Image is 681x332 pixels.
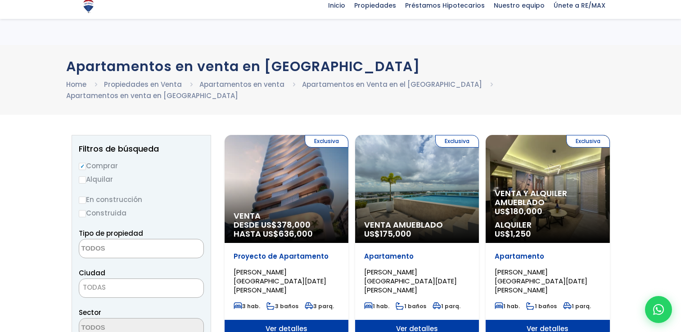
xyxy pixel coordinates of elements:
span: US$ [495,206,542,217]
span: 1 baños [396,302,426,310]
h1: Apartamentos en venta en [GEOGRAPHIC_DATA] [66,58,615,74]
span: Venta Amueblado [364,220,470,229]
span: 1 baños [526,302,557,310]
input: Alquilar [79,176,86,184]
span: TODAS [79,278,204,298]
span: DESDE US$ [234,220,339,238]
span: HASTA US$ [234,229,339,238]
a: Home [66,80,86,89]
span: Ciudad [79,268,105,278]
span: 3 parq. [305,302,334,310]
span: 1 hab. [364,302,389,310]
input: Construida [79,210,86,217]
span: 180,000 [510,206,542,217]
span: 1 parq. [433,302,460,310]
li: Apartamentos en venta en [GEOGRAPHIC_DATA] [66,90,238,101]
span: 175,000 [380,228,411,239]
span: 1,250 [510,228,531,239]
span: Sector [79,308,101,317]
span: 636,000 [279,228,313,239]
span: Alquiler [495,220,600,229]
p: Apartamento [495,252,600,261]
label: En construcción [79,194,204,205]
span: US$ [495,228,531,239]
span: 378,000 [277,219,311,230]
span: 1 hab. [495,302,520,310]
input: Comprar [79,163,86,170]
span: Venta y alquiler amueblado [495,189,600,207]
span: 3 hab. [234,302,260,310]
textarea: Search [79,239,167,259]
a: Propiedades en Venta [104,80,182,89]
span: Exclusiva [305,135,348,148]
label: Alquilar [79,174,204,185]
h2: Filtros de búsqueda [79,144,204,153]
label: Comprar [79,160,204,171]
p: Proyecto de Apartamento [234,252,339,261]
a: Apartamentos en venta [199,80,284,89]
input: En construcción [79,197,86,204]
a: Apartamentos en Venta en el [GEOGRAPHIC_DATA] [302,80,482,89]
span: US$ [364,228,411,239]
span: Exclusiva [566,135,610,148]
span: [PERSON_NAME][GEOGRAPHIC_DATA][DATE][PERSON_NAME] [364,267,457,295]
span: TODAS [83,283,106,292]
span: Tipo de propiedad [79,229,143,238]
span: Venta [234,211,339,220]
span: Exclusiva [435,135,479,148]
p: Apartamento [364,252,470,261]
span: 1 parq. [563,302,591,310]
span: TODAS [79,281,203,294]
span: [PERSON_NAME][GEOGRAPHIC_DATA][DATE][PERSON_NAME] [234,267,326,295]
span: 3 baños [266,302,298,310]
span: [PERSON_NAME][GEOGRAPHIC_DATA][DATE][PERSON_NAME] [495,267,587,295]
label: Construida [79,207,204,219]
